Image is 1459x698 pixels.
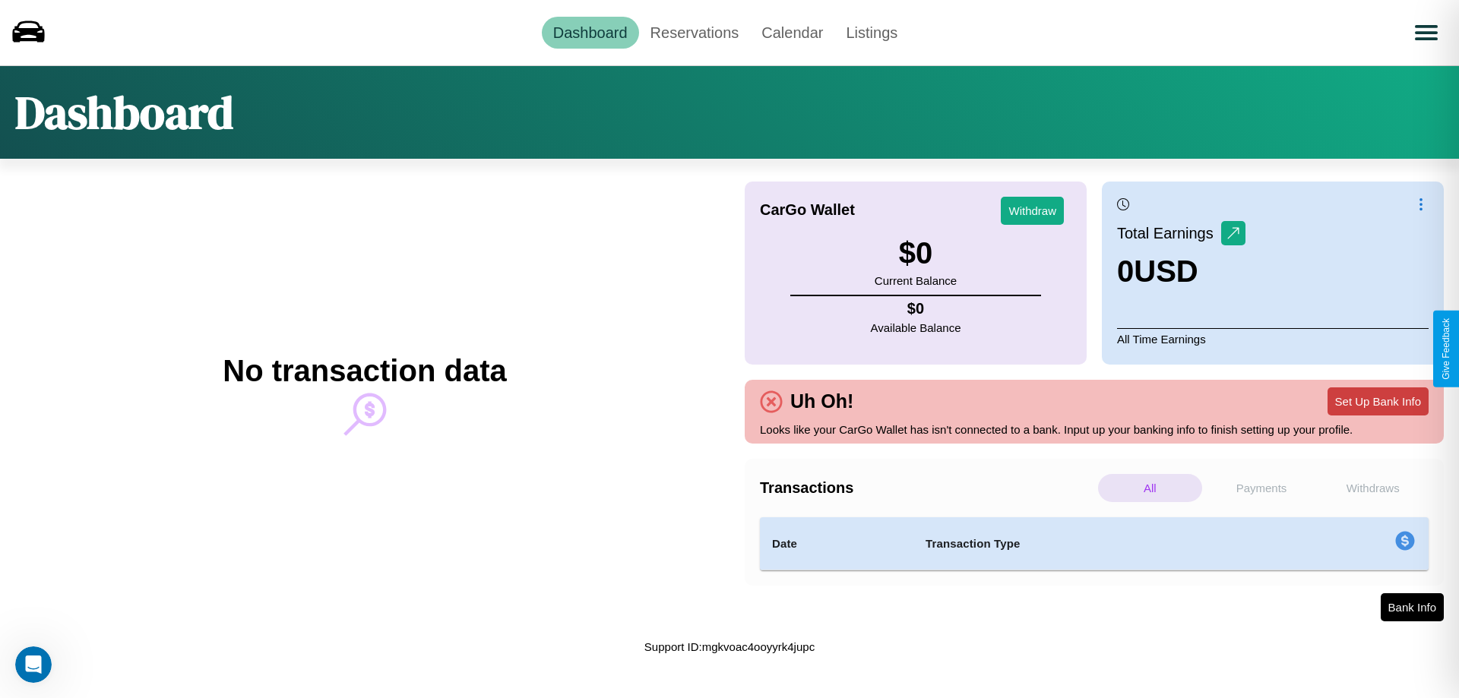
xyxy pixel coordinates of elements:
[1321,474,1425,502] p: Withdraws
[760,419,1429,440] p: Looks like your CarGo Wallet has isn't connected to a bank. Input up your banking info to finish ...
[1210,474,1314,502] p: Payments
[223,354,506,388] h2: No transaction data
[875,270,957,291] p: Current Balance
[871,300,961,317] h4: $ 0
[644,636,815,657] p: Support ID: mgkvoac4ooyyrk4jupc
[1117,254,1245,289] h3: 0 USD
[1405,11,1448,54] button: Open menu
[639,17,751,49] a: Reservations
[772,535,901,553] h4: Date
[1381,593,1444,621] button: Bank Info
[926,535,1271,553] h4: Transaction Type
[783,390,861,412] h4: Uh Oh!
[1328,387,1429,415] button: Set Up Bank Info
[1441,318,1451,380] div: Give Feedback
[871,317,961,338] p: Available Balance
[875,236,957,270] h3: $ 0
[1098,474,1202,502] p: All
[542,17,639,49] a: Dashboard
[834,17,909,49] a: Listings
[1001,197,1064,225] button: Withdraw
[15,646,52,683] iframe: Intercom live chat
[760,201,855,219] h4: CarGo Wallet
[1117,220,1221,247] p: Total Earnings
[750,17,834,49] a: Calendar
[760,479,1094,497] h4: Transactions
[15,81,233,144] h1: Dashboard
[760,517,1429,570] table: simple table
[1117,328,1429,349] p: All Time Earnings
